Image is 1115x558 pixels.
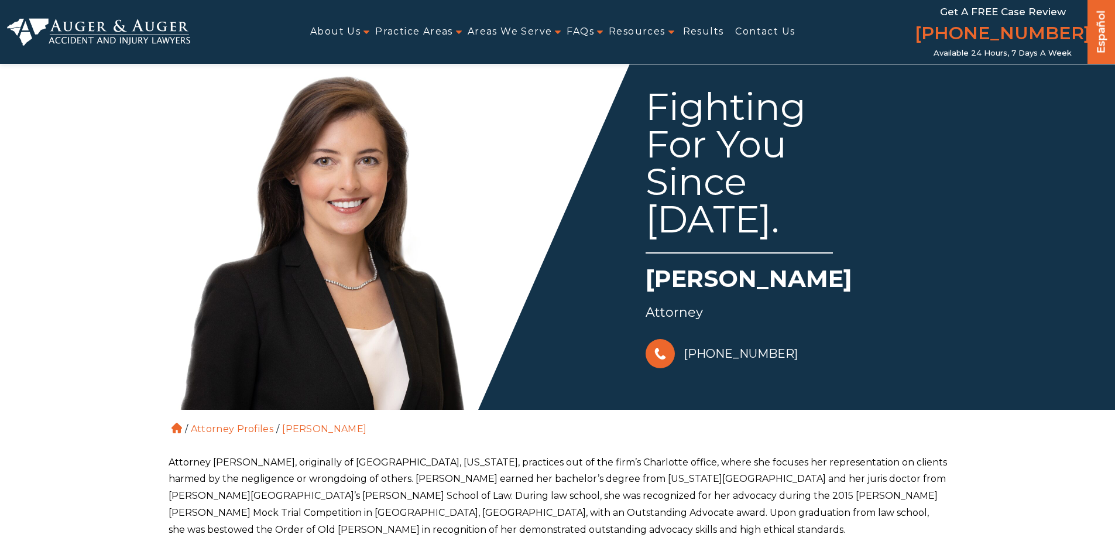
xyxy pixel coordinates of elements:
img: Auger & Auger Accident and Injury Lawyers Logo [7,18,190,46]
a: Areas We Serve [468,19,553,45]
ol: / / [169,410,947,437]
span: Available 24 Hours, 7 Days a Week [934,49,1072,58]
a: Attorney Profiles [191,423,273,434]
a: Practice Areas [375,19,453,45]
a: Contact Us [735,19,795,45]
a: Home [171,423,182,433]
li: [PERSON_NAME] [279,423,369,434]
h1: [PERSON_NAME] [646,262,949,301]
a: Results [683,19,724,45]
div: Fighting For You Since [DATE]. [646,88,833,254]
div: Attorney [646,301,949,324]
img: Madison McLawhorn [160,59,511,410]
p: Attorney [PERSON_NAME], originally of [GEOGRAPHIC_DATA], [US_STATE], practices out of the firm’s ... [169,454,947,539]
span: Get a FREE Case Review [940,6,1066,18]
a: [PHONE_NUMBER] [915,20,1090,49]
a: Resources [609,19,665,45]
a: [PHONE_NUMBER] [646,336,798,371]
a: About Us [310,19,361,45]
a: FAQs [567,19,594,45]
